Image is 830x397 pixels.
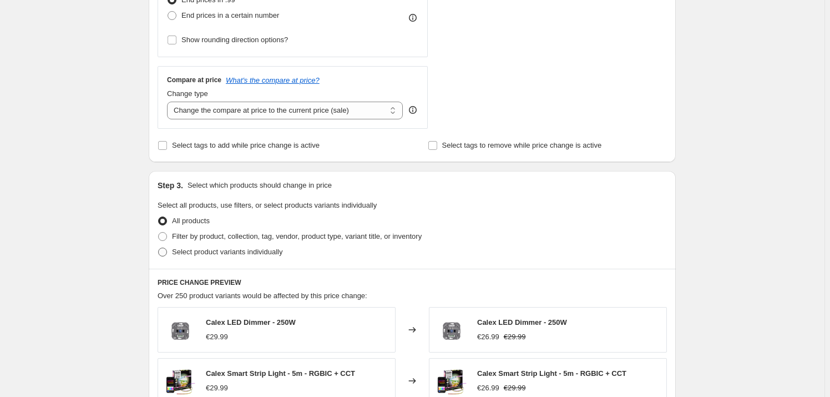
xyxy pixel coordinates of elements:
div: €26.99 [477,331,499,343]
div: help [407,104,418,115]
h2: Step 3. [158,180,183,191]
div: €29.99 [206,383,228,394]
span: Calex LED Dimmer - 250W [206,318,296,326]
p: Select which products should change in price [188,180,332,191]
span: Calex Smart Strip Light - 5m - RGBIC + CCT [206,369,355,378]
img: Calex-LED-Dimmer-250W_80x.webp [164,313,197,346]
span: Select all products, use filters, or select products variants individually [158,201,377,209]
div: €29.99 [206,331,228,343]
span: Calex LED Dimmer - 250W [477,318,567,326]
strike: €29.99 [504,331,526,343]
span: End prices in a certain number [181,11,279,19]
span: Select product variants individually [172,248,282,256]
span: Select tags to add while price change is active [172,141,320,149]
button: What's the compare at price? [226,76,320,84]
h6: PRICE CHANGE PREVIEW [158,278,667,287]
span: Calex Smart Strip Light - 5m - RGBIC + CCT [477,369,626,378]
span: Filter by product, collection, tag, vendor, product type, variant title, or inventory [172,232,422,240]
div: €26.99 [477,383,499,394]
h3: Compare at price [167,76,221,84]
span: Select tags to remove while price change is active [442,141,602,149]
span: Show rounding direction options? [181,36,288,44]
span: Change type [167,89,208,98]
strike: €29.99 [504,383,526,394]
span: Over 250 product variants would be affected by this price change: [158,292,367,300]
img: Calex-LED-Dimmer-250W_80x.webp [435,313,468,346]
span: All products [172,217,210,225]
